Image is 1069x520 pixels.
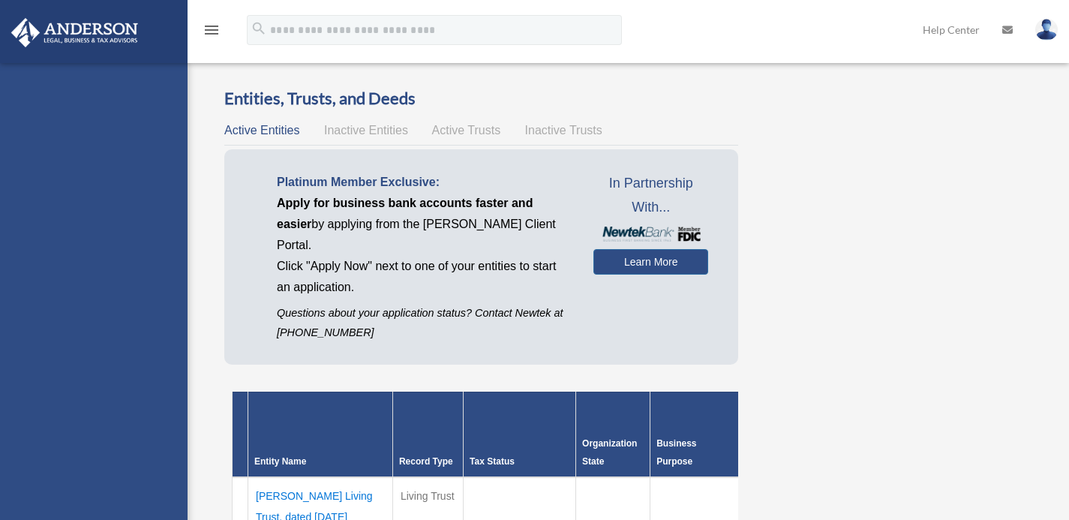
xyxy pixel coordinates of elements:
span: Active Entities [224,124,299,137]
span: Inactive Entities [324,124,408,137]
span: Apply for business bank accounts faster and easier [277,197,533,230]
th: Record Type [392,392,463,477]
th: Entity Name [248,392,393,477]
img: NewtekBankLogoSM.png [601,227,701,241]
h3: Entities, Trusts, and Deeds [224,87,738,110]
th: Business Purpose [650,392,742,477]
th: Tax Status [464,392,576,477]
a: Learn More [593,249,708,275]
img: Anderson Advisors Platinum Portal [7,18,143,47]
span: Active Trusts [432,124,501,137]
th: Organization State [576,392,650,477]
p: Questions about your application status? Contact Newtek at [PHONE_NUMBER] [277,304,571,341]
span: Inactive Trusts [525,124,602,137]
i: search [251,20,267,37]
p: by applying from the [PERSON_NAME] Client Portal. [277,193,571,256]
p: Click "Apply Now" next to one of your entities to start an application. [277,256,571,298]
img: User Pic [1035,19,1058,41]
a: menu [203,26,221,39]
p: Platinum Member Exclusive: [277,172,571,193]
span: In Partnership With... [593,172,708,219]
i: menu [203,21,221,39]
